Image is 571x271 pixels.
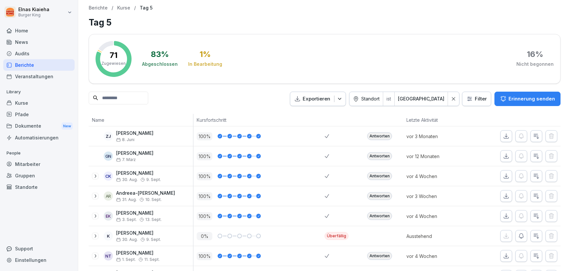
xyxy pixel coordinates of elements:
[367,152,392,160] div: Antworten
[116,177,138,182] span: 30. Aug.
[116,131,153,136] p: [PERSON_NAME]
[62,122,73,130] div: New
[303,95,330,103] p: Exportieren
[116,217,137,222] span: 3. Sept.
[3,48,75,59] a: Audits
[200,50,211,58] div: 1 %
[18,13,49,17] p: Burger King
[104,231,113,241] div: K
[367,192,392,200] div: Antworten
[116,157,136,162] span: 7. März
[406,173,469,180] p: vor 4 Wochen
[325,232,348,240] div: Überfällig
[3,148,75,158] p: People
[197,117,321,123] p: Kursfortschritt
[3,120,75,132] a: DokumenteNew
[116,151,153,156] p: [PERSON_NAME]
[406,117,465,123] p: Letzte Aktivität
[3,132,75,143] a: Automatisierungen
[3,97,75,109] a: Kurse
[509,95,555,102] p: Erinnerung senden
[104,172,113,181] div: CK
[146,177,161,182] span: 9. Sept.
[116,171,161,176] p: [PERSON_NAME]
[406,253,469,260] p: vor 4 Wochen
[104,152,113,161] div: GN
[92,117,190,123] p: Name
[367,172,392,180] div: Antworten
[116,210,162,216] p: [PERSON_NAME]
[89,16,561,29] h1: Tag 5
[197,132,212,140] p: 100 %
[3,181,75,193] a: Standorte
[290,92,346,106] button: Exportieren
[188,61,222,67] div: In Bearbeitung
[116,137,134,142] span: 8. Juni
[197,192,212,200] p: 100 %
[117,5,130,11] a: Kurse
[197,152,212,160] p: 100 %
[406,193,469,200] p: vor 3 Wochen
[527,50,543,58] div: 16 %
[104,191,113,201] div: AR
[3,254,75,266] a: Einstellungen
[151,50,169,58] div: 83 %
[406,233,469,240] p: Ausstehend
[197,232,212,240] p: 0 %
[462,92,491,106] button: Filter
[116,190,175,196] p: Andreea-[PERSON_NAME]
[142,61,178,67] div: Abgeschlossen
[367,252,392,260] div: Antworten
[383,92,394,106] div: ist
[494,92,561,106] button: Erinnerung senden
[3,120,75,132] div: Dokumente
[3,36,75,48] a: News
[104,211,113,221] div: EK
[116,250,160,256] p: [PERSON_NAME]
[197,172,212,180] p: 100 %
[116,197,137,202] span: 31. Aug.
[144,257,160,262] span: 11. Sept.
[140,5,152,11] p: Tag 5
[367,132,392,140] div: Antworten
[3,71,75,82] a: Veranstaltungen
[3,243,75,254] div: Support
[110,51,117,59] p: 71
[101,61,126,66] p: Zugewiesen
[112,5,113,11] p: /
[516,61,554,67] div: Nicht begonnen
[3,87,75,97] p: Library
[116,237,138,242] span: 30. Aug.
[197,252,212,260] p: 100 %
[466,96,487,102] div: Filter
[398,96,444,102] div: [GEOGRAPHIC_DATA]
[3,59,75,71] a: Berichte
[406,153,469,160] p: vor 12 Monaten
[116,257,136,262] span: 1. Sept.
[104,132,113,141] div: ZJ
[3,170,75,181] a: Gruppen
[367,212,392,220] div: Antworten
[104,251,113,261] div: NT
[3,109,75,120] a: Pfade
[116,230,161,236] p: [PERSON_NAME]
[197,212,212,220] p: 100 %
[89,5,108,11] a: Berichte
[3,25,75,36] a: Home
[134,5,136,11] p: /
[3,158,75,170] a: Mitarbeiter
[145,217,162,222] span: 13. Sept.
